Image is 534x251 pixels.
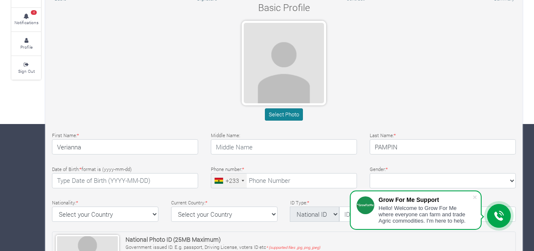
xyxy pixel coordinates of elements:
[11,56,41,80] a: Sign Out
[265,108,302,121] button: Select Photo
[171,199,207,207] label: Current Country:
[339,207,397,222] input: ID Number
[158,2,409,13] h4: Basic Profile
[52,173,198,188] input: Type Date of Birth (YYYY-MM-DD)
[226,176,239,185] div: +233
[14,19,38,25] small: Notifications
[266,245,320,250] i: * (supported files .jpg, png, jpeg)
[125,244,320,251] p: Government issued ID. E.g. passport, Driving License, voters ID etc
[52,166,132,173] label: Date of Birth: format is (yyyy-mm-dd)
[211,132,240,139] label: Middle Name:
[379,196,472,203] div: Grow For Me Support
[211,173,357,188] input: Phone Number
[125,235,221,243] strong: National Photo ID (25MB Maximum)
[31,10,37,15] span: 4
[370,166,388,173] label: Gender:
[211,166,244,173] label: Phone number:
[370,132,396,139] label: Last Name:
[11,32,41,55] a: Profile
[370,139,516,154] input: Last Name
[379,205,472,224] div: Hello! Welcome to Grow For Me where everyone can farm and trade Agric commodities. I'm here to help.
[18,68,35,74] small: Sign Out
[211,139,357,154] input: Middle Name
[52,199,78,207] label: Nationality:
[52,132,79,139] label: First Name:
[11,8,41,31] a: 4 Notifications
[290,199,309,207] label: ID Type:
[20,44,33,50] small: Profile
[211,174,247,188] div: Ghana (Gaana): +233
[52,139,198,154] input: First Name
